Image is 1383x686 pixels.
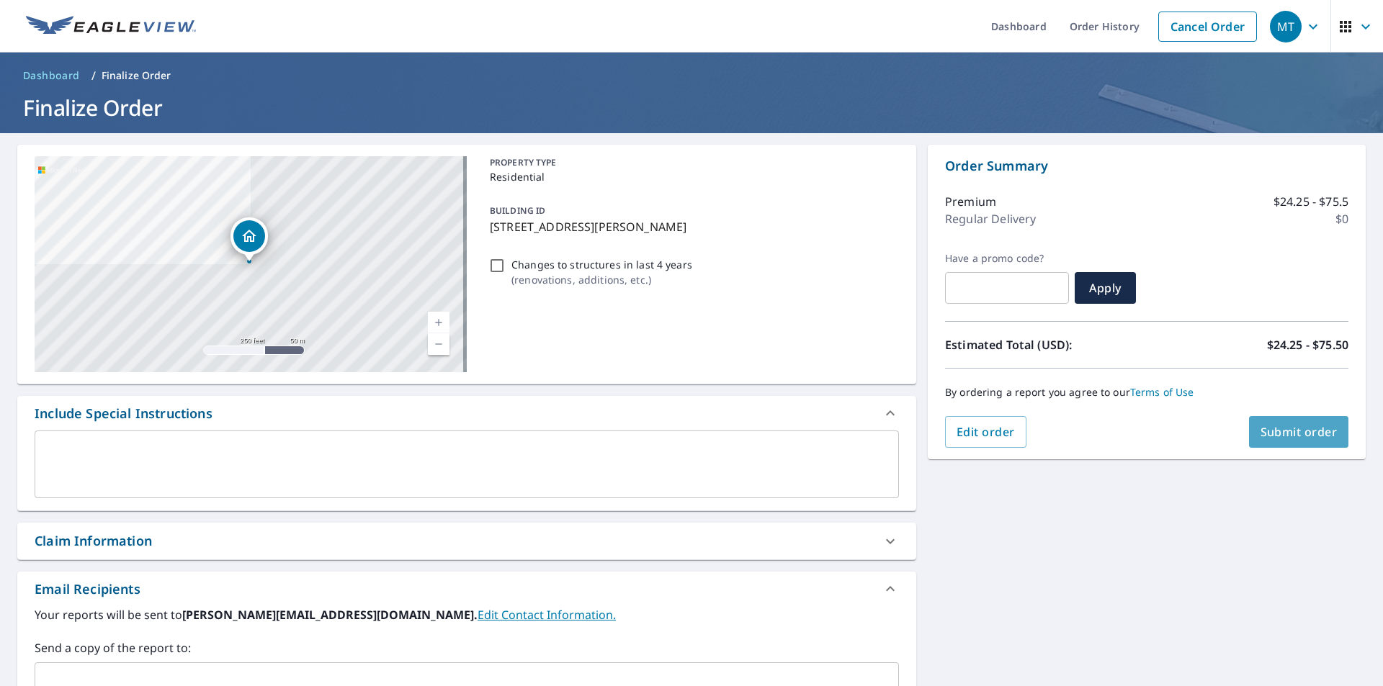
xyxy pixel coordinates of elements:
div: Claim Information [35,531,152,551]
span: Submit order [1261,424,1338,440]
div: Include Special Instructions [35,404,212,423]
nav: breadcrumb [17,64,1366,87]
div: Dropped pin, building 1, Residential property, 204 S Wells St Buffalo, IL 62515 [230,217,268,262]
img: EV Logo [26,16,196,37]
p: PROPERTY TYPE [490,156,893,169]
p: Order Summary [945,156,1348,176]
button: Edit order [945,416,1026,448]
label: Have a promo code? [945,252,1069,265]
div: Email Recipients [35,579,140,599]
p: [STREET_ADDRESS][PERSON_NAME] [490,218,893,235]
p: Premium [945,193,996,210]
p: $0 [1335,210,1348,227]
div: Email Recipients [17,572,916,606]
p: Changes to structures in last 4 years [511,257,692,272]
a: Dashboard [17,64,86,87]
div: Claim Information [17,523,916,559]
button: Submit order [1249,416,1349,448]
p: $24.25 - $75.50 [1267,336,1348,353]
a: Cancel Order [1158,12,1257,42]
p: BUILDING ID [490,204,545,217]
label: Your reports will be sent to [35,606,899,623]
div: MT [1270,11,1302,42]
span: Apply [1086,280,1124,296]
p: ( renovations, additions, etc. ) [511,272,692,287]
p: By ordering a report you agree to our [945,386,1348,399]
a: Current Level 17, Zoom Out [428,333,449,355]
span: Dashboard [23,68,80,83]
div: Include Special Instructions [17,396,916,430]
button: Apply [1075,272,1136,304]
p: Estimated Total (USD): [945,336,1147,353]
h1: Finalize Order [17,93,1366,122]
p: $24.25 - $75.5 [1274,193,1348,210]
a: Terms of Use [1130,385,1194,399]
b: [PERSON_NAME][EMAIL_ADDRESS][DOMAIN_NAME]. [182,607,478,623]
p: Finalize Order [102,68,171,83]
a: EditContactInfo [478,607,616,623]
a: Current Level 17, Zoom In [428,312,449,333]
span: Edit order [957,424,1015,440]
li: / [91,67,96,84]
p: Regular Delivery [945,210,1036,227]
label: Send a copy of the report to: [35,639,899,656]
p: Residential [490,169,893,184]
